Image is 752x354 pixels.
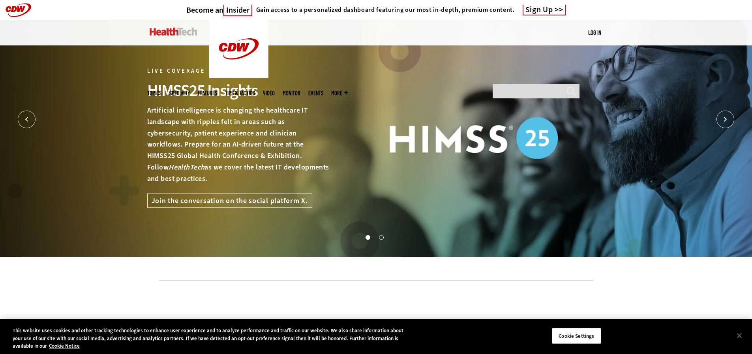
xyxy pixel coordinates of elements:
iframe: advertisement [233,293,520,328]
button: Cookie Settings [552,328,601,344]
a: Events [308,90,323,96]
a: MonITor [283,90,300,96]
button: 1 of 2 [366,235,369,239]
span: Topics [147,90,161,96]
a: Log in [588,29,601,36]
span: More [331,90,348,96]
h4: Gain access to a personalized dashboard featuring our most in-depth, premium content. [256,6,515,14]
a: Video [263,90,275,96]
span: Insider [223,5,252,16]
p: Artificial intelligence is changing the healthcare IT landscape with ripples felt in areas such a... [147,105,330,185]
img: Home [209,20,268,78]
button: Close [731,327,748,344]
a: Tips & Tactics [225,90,255,96]
a: Sign Up [523,5,566,15]
a: Become anInsider [186,5,252,15]
button: 2 of 2 [379,235,383,239]
img: Home [150,28,197,36]
a: More information about your privacy [49,343,80,349]
div: This website uses cookies and other tracking technologies to enhance user experience and to analy... [13,327,414,350]
span: Specialty [169,90,190,96]
em: HealthTech [169,162,204,172]
a: Gain access to a personalized dashboard featuring our most in-depth, premium content. [252,6,515,14]
a: Features [198,90,217,96]
a: Join the conversation on the social platform X. [147,193,312,207]
button: Next [716,111,734,128]
button: Prev [18,111,36,128]
a: CDW [209,72,268,80]
div: User menu [588,28,601,37]
h3: Become an [186,5,252,15]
